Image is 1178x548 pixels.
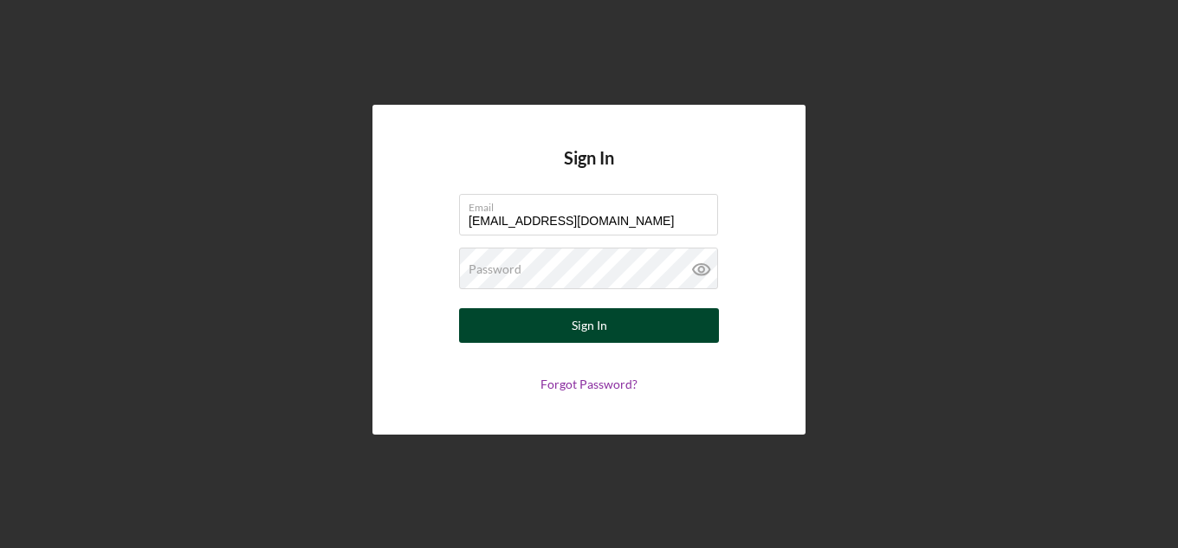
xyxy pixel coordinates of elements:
a: Forgot Password? [540,377,638,391]
label: Password [469,262,521,276]
div: Sign In [572,308,607,343]
h4: Sign In [564,148,614,194]
button: Sign In [459,308,719,343]
label: Email [469,195,718,214]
